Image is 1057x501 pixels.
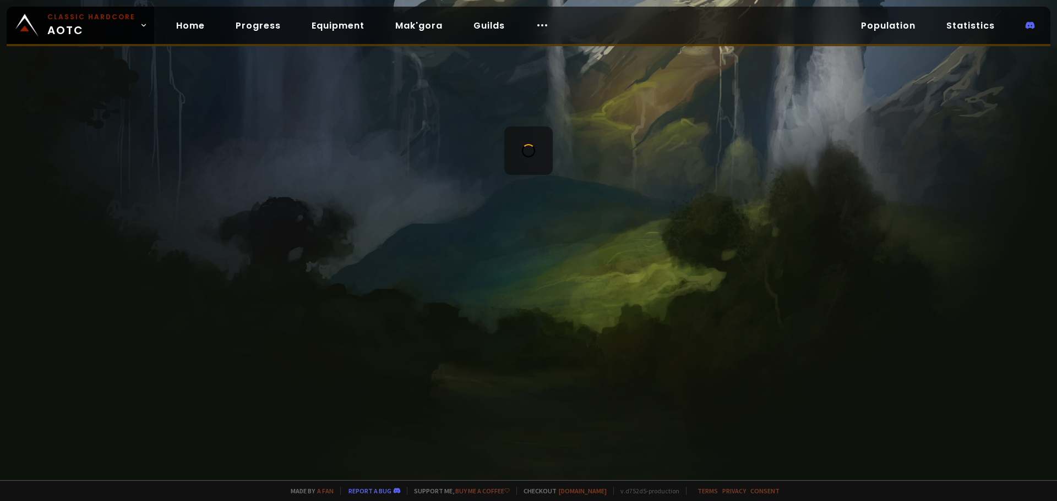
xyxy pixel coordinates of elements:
span: Support me, [407,487,510,495]
span: Checkout [516,487,607,495]
a: Buy me a coffee [455,487,510,495]
a: Equipment [303,14,373,37]
a: Report a bug [348,487,391,495]
a: Privacy [722,487,746,495]
span: v. d752d5 - production [613,487,679,495]
a: Classic HardcoreAOTC [7,7,154,44]
span: AOTC [47,12,135,38]
span: Made by [284,487,334,495]
a: Terms [698,487,718,495]
a: Guilds [465,14,514,37]
a: [DOMAIN_NAME] [559,487,607,495]
a: Consent [750,487,780,495]
a: Progress [227,14,290,37]
a: Population [852,14,924,37]
a: Statistics [938,14,1004,37]
a: Mak'gora [386,14,451,37]
small: Classic Hardcore [47,12,135,22]
a: a fan [317,487,334,495]
a: Home [167,14,214,37]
